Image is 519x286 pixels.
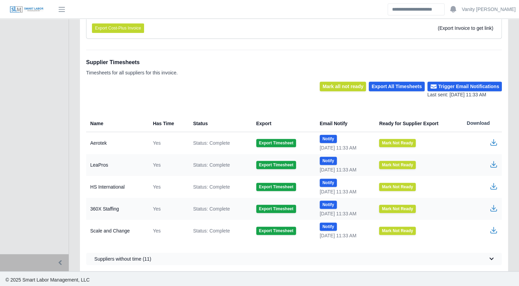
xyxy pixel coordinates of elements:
[86,58,178,67] h1: Supplier Timesheets
[148,220,188,242] td: Yes
[86,132,148,154] td: Aerotek
[462,6,516,13] a: Vanity [PERSON_NAME]
[256,205,296,213] button: Export Timesheet
[438,25,493,31] span: (Export Invoice to get link)
[193,227,230,234] span: Status: Complete
[193,140,230,146] span: Status: Complete
[193,162,230,168] span: Status: Complete
[320,201,337,209] button: Notify
[86,253,502,265] button: Suppliers without time (11)
[188,115,251,132] th: Status
[256,183,296,191] button: Export Timesheet
[320,223,337,231] button: Notify
[86,176,148,198] td: HS International
[320,179,337,187] button: Notify
[320,157,337,165] button: Notify
[256,161,296,169] button: Export Timesheet
[193,183,230,190] span: Status: Complete
[320,232,368,239] div: [DATE] 11:33 AM
[251,115,314,132] th: Export
[148,132,188,154] td: Yes
[320,144,368,151] div: [DATE] 11:33 AM
[314,115,374,132] th: Email Notify
[86,198,148,220] td: 360X Staffing
[427,82,502,91] button: Trigger Email Notifications
[94,255,151,262] span: Suppliers without time (11)
[388,3,445,15] input: Search
[427,91,502,98] div: Last sent: [DATE] 11:33 AM
[148,154,188,176] td: Yes
[92,23,144,33] button: Export Cost-Plus Invoice
[256,227,296,235] button: Export Timesheet
[148,198,188,220] td: Yes
[320,82,366,91] button: Mark all not ready
[256,139,296,147] button: Export Timesheet
[379,205,416,213] button: Mark Not Ready
[10,6,44,13] img: SLM Logo
[320,135,337,143] button: Notify
[379,227,416,235] button: Mark Not Ready
[86,115,148,132] th: Name
[369,82,424,91] button: Export All Timesheets
[86,220,148,242] td: Scale and Change
[148,115,188,132] th: Has Time
[461,115,502,132] th: Download
[379,161,416,169] button: Mark Not Ready
[5,277,90,283] span: © 2025 Smart Labor Management, LLC
[148,176,188,198] td: Yes
[193,205,230,212] span: Status: Complete
[379,139,416,147] button: Mark Not Ready
[379,183,416,191] button: Mark Not Ready
[320,188,368,195] div: [DATE] 11:33 AM
[320,166,368,173] div: [DATE] 11:33 AM
[86,154,148,176] td: LeaPros
[374,115,461,132] th: Ready for Supplier Export
[320,210,368,217] div: [DATE] 11:33 AM
[86,69,178,76] p: Timesheets for all suppliers for this invoice.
